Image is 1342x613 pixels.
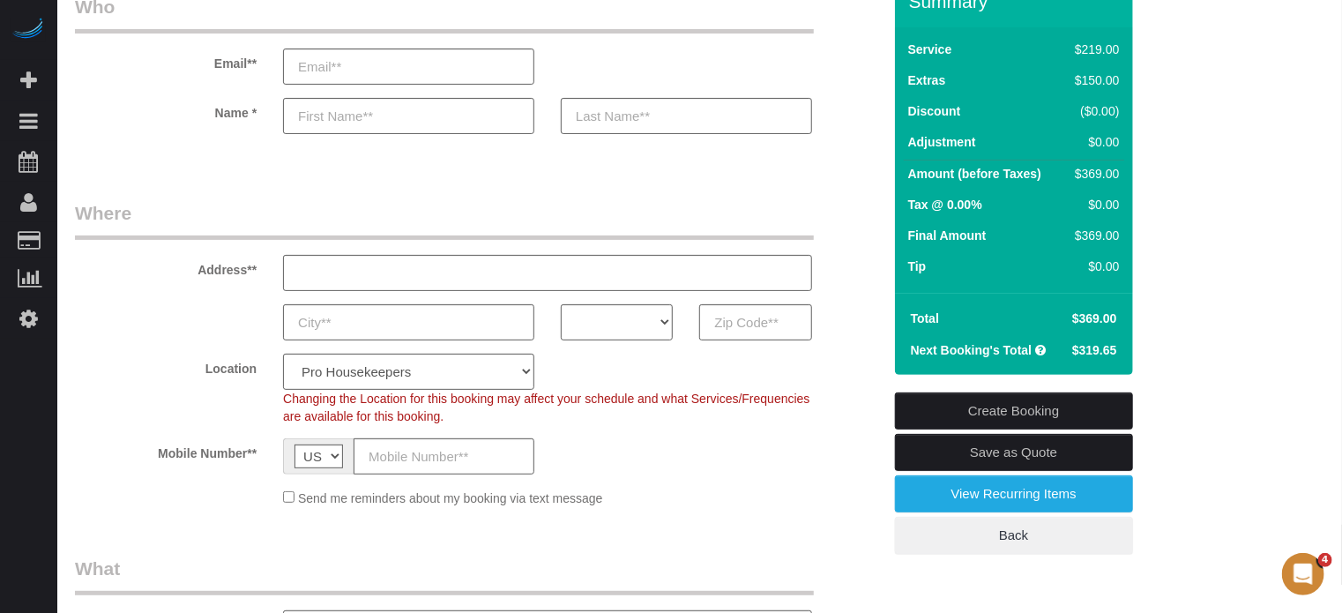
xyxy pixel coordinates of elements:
strong: Next Booking's Total [911,343,1033,357]
div: $150.00 [1068,71,1119,89]
label: Location [62,354,270,378]
label: Amount (before Taxes) [908,165,1041,183]
div: $0.00 [1068,258,1119,275]
div: $0.00 [1068,196,1119,213]
label: Name * [62,98,270,122]
label: Tip [908,258,927,275]
span: $319.65 [1072,343,1117,357]
div: $219.00 [1068,41,1119,58]
span: Changing the Location for this booking may affect your schedule and what Services/Frequencies are... [283,392,809,423]
div: $369.00 [1068,227,1119,244]
div: $0.00 [1068,133,1119,151]
input: Last Name** [561,98,812,134]
iframe: Intercom live chat [1282,553,1324,595]
a: Back [895,517,1133,554]
strong: Total [911,311,939,325]
input: First Name** [283,98,534,134]
legend: What [75,556,814,595]
label: Extras [908,71,946,89]
label: Tax @ 0.00% [908,196,982,213]
input: Mobile Number** [354,438,534,475]
label: Discount [908,102,961,120]
label: Mobile Number** [62,438,270,462]
div: $369.00 [1068,165,1119,183]
span: $369.00 [1072,311,1117,325]
a: Save as Quote [895,434,1133,471]
label: Final Amount [908,227,987,244]
a: Create Booking [895,392,1133,430]
img: Automaid Logo [11,18,46,42]
span: 4 [1318,553,1332,567]
legend: Where [75,200,814,240]
a: View Recurring Items [895,475,1133,512]
span: Send me reminders about my booking via text message [298,491,603,505]
div: ($0.00) [1068,102,1119,120]
label: Service [908,41,952,58]
input: Zip Code** [699,304,811,340]
label: Adjustment [908,133,976,151]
